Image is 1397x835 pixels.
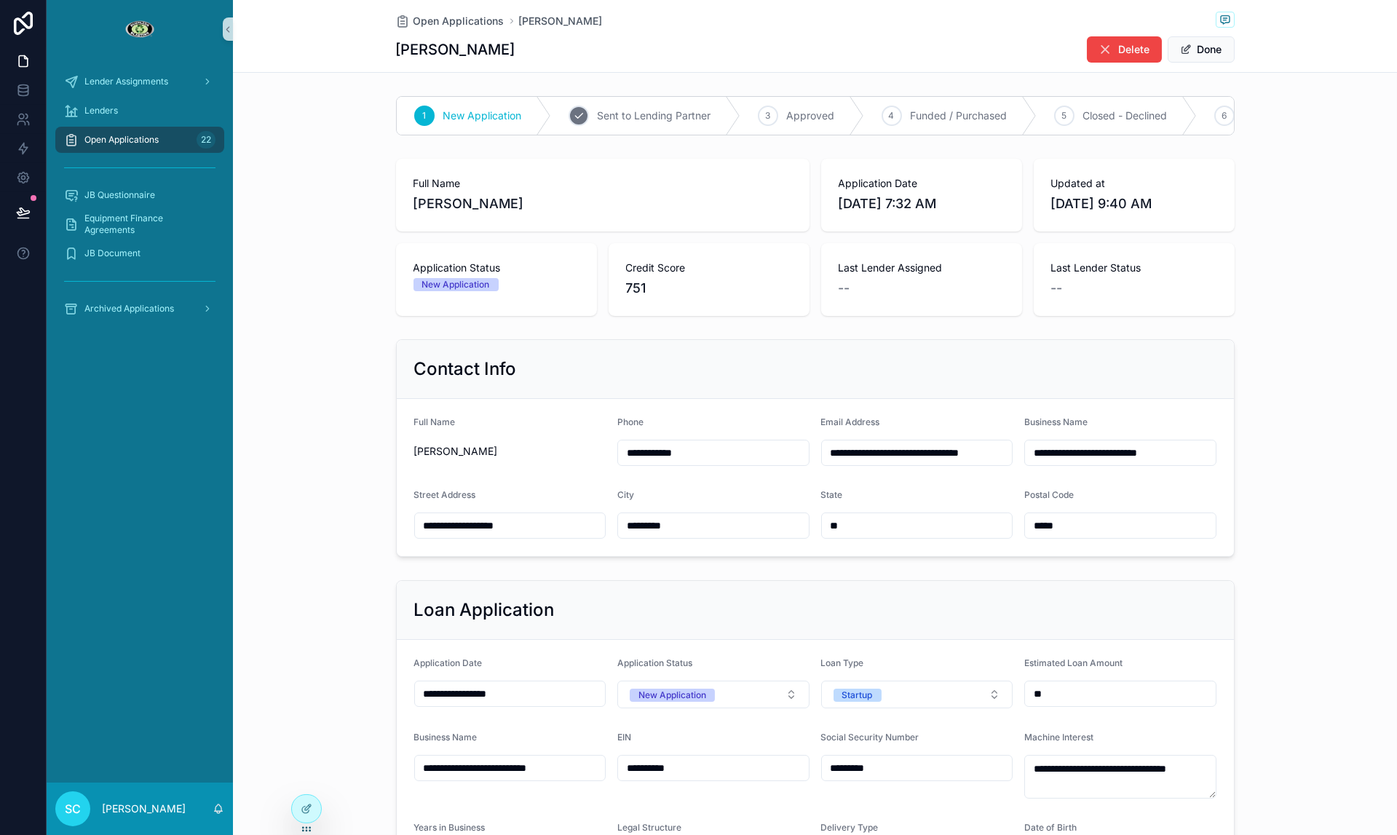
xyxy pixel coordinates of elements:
span: Social Security Number [821,732,919,743]
span: 751 [626,278,792,298]
a: Lenders [55,98,224,124]
span: [DATE] 7:32 AM [839,194,1005,214]
span: Equipment Finance Agreements [84,213,210,236]
span: [DATE] 9:40 AM [1051,194,1217,214]
div: New Application [638,689,706,702]
button: Done [1168,36,1235,63]
span: Lenders [84,105,118,116]
span: [PERSON_NAME] [413,194,792,214]
a: Archived Applications [55,296,224,322]
span: SC [65,800,81,818]
span: -- [839,278,850,298]
span: Application Status [617,657,692,668]
span: Application Date [839,176,1005,191]
span: 4 [889,110,895,122]
span: Last Lender Status [1051,261,1217,275]
span: Machine Interest [1024,732,1093,743]
span: Delivery Type [821,822,879,833]
span: Full Name [414,416,456,427]
span: Street Address [414,489,476,500]
a: Open Applications [396,14,504,28]
div: 22 [197,131,215,149]
span: 3 [765,110,770,122]
span: EIN [617,732,631,743]
button: Select Button [617,681,810,708]
span: Legal Structure [617,822,681,833]
a: Lender Assignments [55,68,224,95]
span: Credit Score [626,261,792,275]
div: New Application [422,278,490,291]
span: Updated at [1051,176,1217,191]
span: Postal Code [1024,489,1074,500]
span: Business Name [1024,416,1088,427]
span: 5 [1061,110,1066,122]
span: Delete [1119,42,1150,57]
h1: [PERSON_NAME] [396,39,515,60]
span: 1 [422,110,426,122]
span: Closed - Declined [1083,108,1168,123]
span: Email Address [821,416,880,427]
a: Equipment Finance Agreements [55,211,224,237]
span: Phone [617,416,644,427]
span: Approved [787,108,835,123]
a: JB Questionnaire [55,182,224,208]
a: JB Document [55,240,224,266]
span: Archived Applications [84,303,174,314]
span: Open Applications [413,14,504,28]
h2: Contact Info [414,357,517,381]
span: Application Status [413,261,579,275]
span: New Application [443,108,522,123]
span: Last Lender Assigned [839,261,1005,275]
a: [PERSON_NAME] [519,14,603,28]
span: Years in Business [414,822,486,833]
span: Lender Assignments [84,76,168,87]
span: Application Date [414,657,483,668]
span: -- [1051,278,1063,298]
button: Select Button [821,681,1013,708]
span: Open Applications [84,134,159,146]
span: Funded / Purchased [911,108,1008,123]
span: Sent to Lending Partner [598,108,711,123]
span: Full Name [413,176,792,191]
button: Delete [1087,36,1162,63]
div: Startup [842,689,873,702]
span: JB Document [84,248,141,259]
a: Open Applications22 [55,127,224,153]
span: JB Questionnaire [84,189,155,201]
span: 6 [1222,110,1227,122]
span: Estimated Loan Amount [1024,657,1123,668]
div: scrollable content [47,58,233,341]
span: State [821,489,843,500]
span: [PERSON_NAME] [414,444,606,459]
span: Business Name [414,732,478,743]
span: Date of Birth [1024,822,1077,833]
span: Loan Type [821,657,864,668]
span: City [617,489,634,500]
h2: Loan Application [414,598,555,622]
img: App logo [124,17,154,41]
p: [PERSON_NAME] [102,802,186,816]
